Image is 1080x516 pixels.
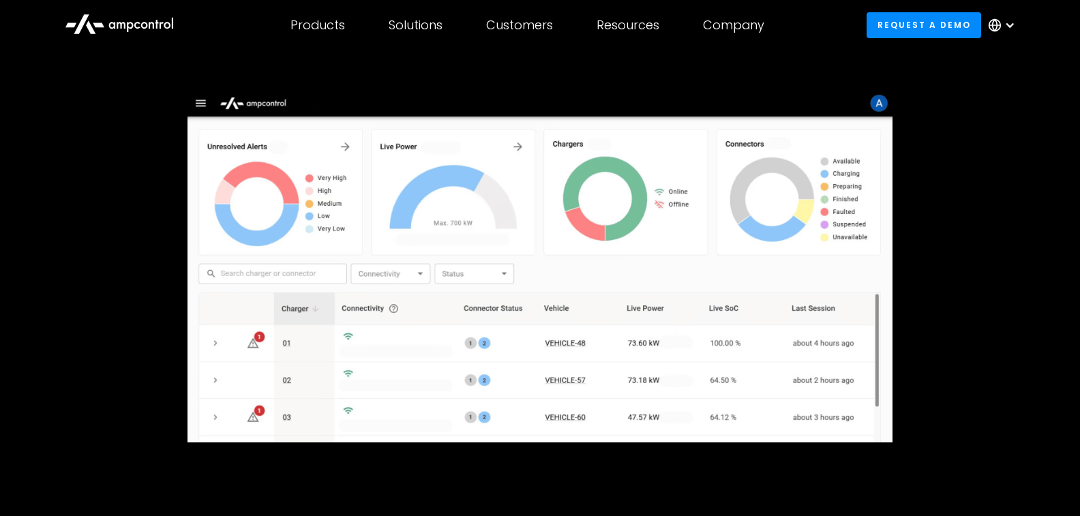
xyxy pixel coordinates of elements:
[389,18,442,33] div: Solutions
[597,18,659,33] div: Resources
[867,12,981,37] a: Request a demo
[703,18,764,33] div: Company
[290,18,345,33] div: Products
[486,18,553,33] div: Customers
[187,31,892,501] img: Ampcontrol Open Charge Point Protocol OCPP Server for EV Fleet Charging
